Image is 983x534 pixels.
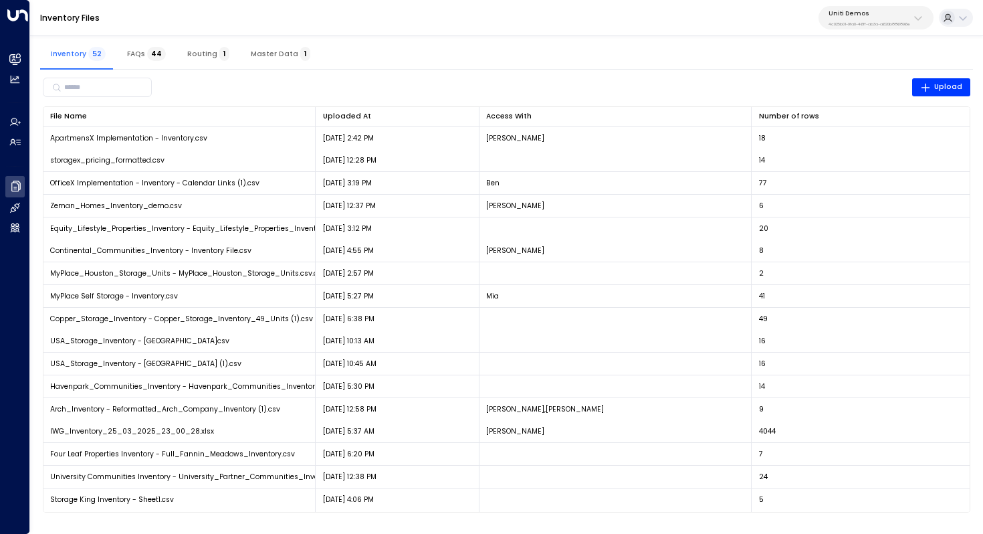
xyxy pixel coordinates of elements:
[50,314,313,324] span: Copper_Storage_Inventory - Copper_Storage_Inventory_49_Units (1).csv
[829,9,910,17] p: Uniti Demos
[323,178,372,188] p: [DATE] 3:19 PM
[88,47,106,61] span: 52
[486,201,544,211] p: [PERSON_NAME]
[50,110,308,122] div: File Name
[759,495,764,505] span: 5
[50,336,229,346] span: USA_Storage_Inventory - [GEOGRAPHIC_DATA]csv
[251,50,310,58] span: Master Data
[759,314,768,324] span: 49
[759,472,768,482] span: 24
[40,12,100,23] a: Inventory Files
[486,246,544,256] p: [PERSON_NAME]
[323,449,374,459] p: [DATE] 6:20 PM
[759,133,766,143] span: 18
[759,178,767,188] span: 77
[759,404,764,414] span: 9
[323,133,374,143] p: [DATE] 2:42 PM
[323,495,374,505] p: [DATE] 4:06 PM
[50,224,364,234] span: Equity_Lifestyle_Properties_Inventory - Equity_Lifestyle_Properties_Inventory.csv (1).csv
[323,291,374,301] p: [DATE] 5:27 PM
[50,404,280,414] span: Arch_Inventory - Reformatted_Arch_Company_Inventory (1).csv
[920,81,963,93] span: Upload
[818,6,934,29] button: Uniti Demos4c025b01-9fa0-46ff-ab3a-a620b886896e
[486,426,544,436] p: [PERSON_NAME]
[50,268,326,278] span: MyPlace_Houston_Storage_Units - MyPlace_Houston_Storage_Units.csv.csv
[759,201,764,211] span: 6
[323,110,371,122] div: Uploaded At
[50,155,165,165] span: storagex_pricing_formatted.csv
[486,133,544,143] p: [PERSON_NAME]
[759,246,764,256] span: 8
[50,381,332,391] span: Havenpark_Communities_Inventory - Havenpark_Communities_Inventory.csv
[147,47,166,61] span: 44
[759,359,766,369] span: 16
[323,472,376,482] p: [DATE] 12:38 PM
[829,21,910,27] p: 4c025b01-9fa0-46ff-ab3a-a620b886896e
[759,291,765,301] span: 41
[759,449,763,459] span: 7
[50,495,174,505] span: Storage King Inventory - Sheet1.csv
[323,426,374,436] p: [DATE] 5:37 AM
[50,178,259,188] span: OfficeX Implementation - Inventory - Calendar Links (1).csv
[759,336,766,346] span: 16
[323,268,374,278] p: [DATE] 2:57 PM
[50,449,295,459] span: Four Leaf Properties Inventory - Full_Fannin_Meadows_Inventory.csv
[187,50,229,58] span: Routing
[759,155,765,165] span: 14
[486,404,604,414] p: [PERSON_NAME], [PERSON_NAME]
[323,314,374,324] p: [DATE] 6:38 PM
[50,201,182,211] span: Zeman_Homes_Inventory_demo.csv
[759,224,768,234] span: 20
[127,50,166,58] span: FAQs
[323,359,376,369] p: [DATE] 10:45 AM
[323,381,374,391] p: [DATE] 5:30 PM
[486,291,499,301] p: Mia
[323,336,374,346] p: [DATE] 10:13 AM
[323,110,472,122] div: Uploaded At
[50,246,251,256] span: Continental_Communities_Inventory - Inventory File.csv
[759,381,765,391] span: 14
[219,47,229,61] span: 1
[323,155,376,165] p: [DATE] 12:28 PM
[759,110,819,122] div: Number of rows
[50,426,214,436] span: IWG_Inventory_25_03_2025_23_00_28.xlsx
[323,201,376,211] p: [DATE] 12:37 PM
[300,47,310,61] span: 1
[50,472,372,482] span: University Communities Inventory - University_Partner_Communities_Inventory_Final.csv
[759,110,963,122] div: Number of rows
[486,110,744,122] div: Access With
[50,359,241,369] span: USA_Storage_Inventory - [GEOGRAPHIC_DATA] (1).csv
[912,78,971,97] button: Upload
[323,246,374,256] p: [DATE] 4:55 PM
[323,404,376,414] p: [DATE] 12:58 PM
[50,133,207,143] span: ApartmensX Implementation - Inventory.csv
[50,291,178,301] span: MyPlace Self Storage - Inventory.csv
[323,224,372,234] p: [DATE] 3:12 PM
[50,110,87,122] div: File Name
[51,50,106,58] span: Inventory
[759,426,776,436] span: 4044
[486,178,500,188] p: Ben
[759,268,764,278] span: 2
